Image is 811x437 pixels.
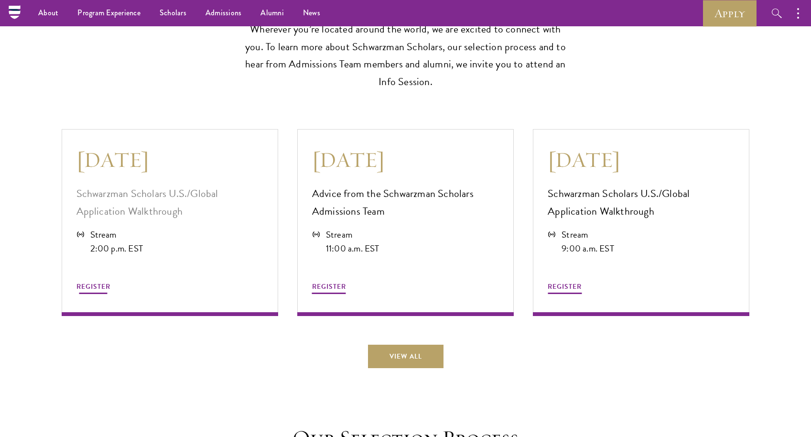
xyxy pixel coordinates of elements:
div: Stream [90,228,143,241]
h3: [DATE] [312,146,499,173]
div: Stream [326,228,379,241]
button: REGISTER [76,281,110,295]
a: [DATE] Advice from the Schwarzman Scholars Admissions Team Stream 11:00 a.m. EST REGISTER [297,129,514,316]
span: REGISTER [76,282,110,292]
span: REGISTER [312,282,346,292]
div: 11:00 a.m. EST [326,241,379,255]
div: 9:00 a.m. EST [562,241,614,255]
p: Wherever you’re located around the world, we are excited to connect with you. To learn more about... [241,21,571,91]
button: REGISTER [548,281,582,295]
div: Stream [562,228,614,241]
h3: [DATE] [76,146,263,173]
p: Schwarzman Scholars U.S./Global Application Walkthrough [548,185,735,220]
span: REGISTER [548,282,582,292]
a: View All [368,345,443,368]
button: REGISTER [312,281,346,295]
p: Schwarzman Scholars U.S./Global Application Walkthrough [76,185,263,220]
p: Advice from the Schwarzman Scholars Admissions Team [312,185,499,220]
a: [DATE] Schwarzman Scholars U.S./Global Application Walkthrough Stream 9:00 a.m. EST REGISTER [533,129,749,316]
h3: [DATE] [548,146,735,173]
a: [DATE] Schwarzman Scholars U.S./Global Application Walkthrough Stream 2:00 p.m. EST REGISTER [62,129,278,316]
div: 2:00 p.m. EST [90,241,143,255]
